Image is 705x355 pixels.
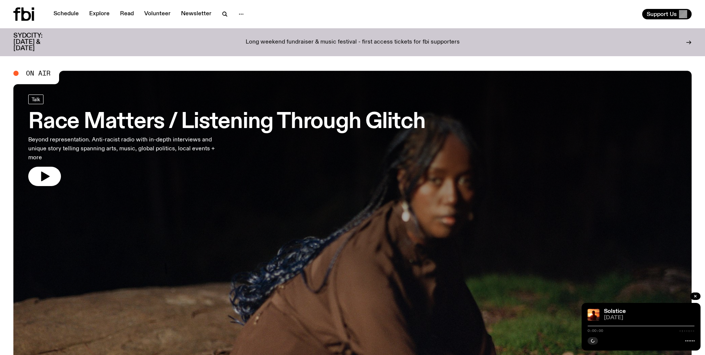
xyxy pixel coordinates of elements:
h3: SYDCITY: [DATE] & [DATE] [13,33,61,52]
span: On Air [26,70,51,77]
span: Talk [32,96,40,102]
a: Solstice [604,308,626,314]
button: Support Us [642,9,692,19]
h3: Race Matters / Listening Through Glitch [28,112,426,132]
a: Talk [28,95,43,104]
span: -:--:-- [679,329,695,333]
p: Long weekend fundraiser & music festival - first access tickets for fbi supporters [246,39,460,46]
p: Beyond representation. Anti-racist radio with in-depth interviews and unique story telling spanni... [28,135,219,162]
span: [DATE] [604,315,695,321]
a: Read [116,9,138,19]
img: A girl standing in the ocean as waist level, staring into the rise of the sun. [588,309,599,321]
a: Schedule [49,9,83,19]
span: Support Us [647,11,677,17]
a: Explore [85,9,114,19]
a: Race Matters / Listening Through GlitchBeyond representation. Anti-racist radio with in-depth int... [28,95,426,186]
a: Volunteer [140,9,175,19]
span: 0:00:00 [588,329,603,333]
a: Newsletter [177,9,216,19]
